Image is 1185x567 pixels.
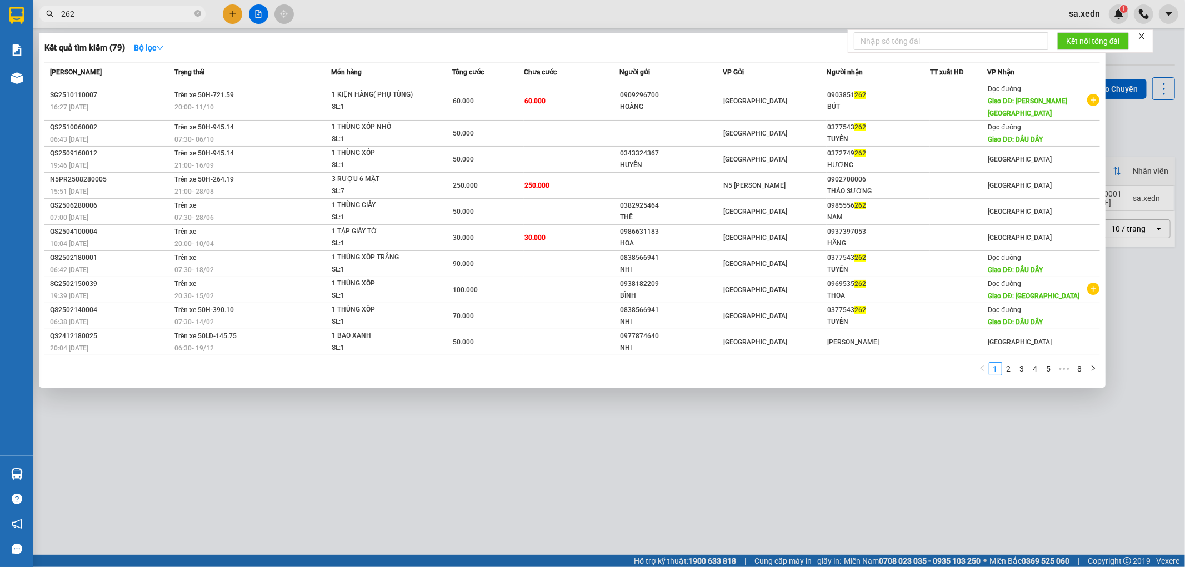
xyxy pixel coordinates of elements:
[827,226,929,238] div: 0937397053
[988,85,1021,93] span: Dọc đường
[827,304,929,316] div: 0377543
[988,155,1052,163] span: [GEOGRAPHIC_DATA]
[979,365,986,372] span: left
[854,280,866,288] span: 262
[723,68,744,76] span: VP Gửi
[332,199,415,212] div: 1 THÙNG GIẤY
[827,290,929,302] div: THOA
[827,159,929,171] div: HƯƠNG
[332,89,415,101] div: 1 KIỆN HÀNG( PHỤ TÙNG)
[620,316,722,328] div: NHI
[620,278,722,290] div: 0938182209
[987,68,1014,76] span: VP Nhận
[620,212,722,223] div: THỂ
[854,123,866,131] span: 262
[332,225,415,238] div: 1 TẬP GIẤY TỜ
[174,280,196,288] span: Trên xe
[1056,362,1073,375] li: Next 5 Pages
[724,338,788,346] span: [GEOGRAPHIC_DATA]
[174,103,214,111] span: 20:00 - 11/10
[453,97,474,105] span: 60.000
[620,148,722,159] div: 0343324367
[50,89,171,101] div: SG2510110007
[524,234,546,242] span: 30.000
[50,330,171,342] div: QS2412180025
[827,174,929,185] div: 0902708006
[174,292,214,300] span: 20:30 - 15/02
[827,264,929,275] div: TUYỀN
[194,9,201,19] span: close-circle
[332,159,415,172] div: SL: 1
[50,304,171,316] div: QS2502140004
[50,344,88,352] span: 20:04 [DATE]
[332,133,415,145] div: SL: 1
[724,155,788,163] span: [GEOGRAPHIC_DATA]
[988,266,1043,274] span: Giao DĐ: DẦU DÂY
[827,89,929,101] div: 0903851
[620,89,722,101] div: 0909296700
[827,133,929,145] div: TUYỀN
[988,136,1043,143] span: Giao DĐ: DẦU DÂY
[827,68,863,76] span: Người nhận
[988,97,1067,117] span: Giao DĐ: [PERSON_NAME][GEOGRAPHIC_DATA]
[1016,362,1029,375] li: 3
[332,101,415,113] div: SL: 1
[988,234,1052,242] span: [GEOGRAPHIC_DATA]
[174,254,196,262] span: Trên xe
[620,238,722,249] div: HOA
[46,10,54,18] span: search
[332,264,415,276] div: SL: 1
[174,344,214,352] span: 06:30 - 19/12
[724,286,788,294] span: [GEOGRAPHIC_DATA]
[1056,362,1073,375] span: •••
[331,68,362,76] span: Món hàng
[50,174,171,185] div: N5PR2508280005
[1057,32,1129,50] button: Kết nối tổng đài
[174,68,204,76] span: Trạng thái
[854,91,866,99] span: 262
[453,182,478,189] span: 250.000
[854,306,866,314] span: 262
[50,278,171,290] div: SG2502150039
[1087,362,1100,375] li: Next Page
[50,162,88,169] span: 19:46 [DATE]
[125,39,173,57] button: Bộ lọcdown
[524,68,557,76] span: Chưa cước
[854,149,866,157] span: 262
[620,304,722,316] div: 0838566941
[724,312,788,320] span: [GEOGRAPHIC_DATA]
[12,494,22,504] span: question-circle
[50,318,88,326] span: 06:38 [DATE]
[1066,35,1120,47] span: Kết nối tổng đài
[11,468,23,480] img: warehouse-icon
[174,306,234,314] span: Trên xe 50H-390.10
[174,162,214,169] span: 21:00 - 16/09
[50,122,171,133] div: QS2510060002
[50,68,102,76] span: [PERSON_NAME]
[1002,362,1016,375] li: 2
[332,330,415,342] div: 1 BAO XANH
[156,44,164,52] span: down
[930,68,964,76] span: TT xuất HĐ
[1090,365,1097,372] span: right
[174,318,214,326] span: 07:30 - 14/02
[174,332,237,340] span: Trên xe 50LD-145.75
[827,278,929,290] div: 0969535
[332,212,415,224] div: SL: 1
[827,185,929,197] div: THẢO SƯƠNG
[174,175,234,183] span: Trên xe 50H-264.19
[620,200,722,212] div: 0382925464
[332,238,415,250] div: SL: 1
[854,32,1048,50] input: Nhập số tổng đài
[50,240,88,248] span: 10:04 [DATE]
[1138,32,1146,40] span: close
[620,264,722,275] div: NHI
[174,214,214,222] span: 07:30 - 28/06
[50,103,88,111] span: 16:27 [DATE]
[1003,363,1015,375] a: 2
[174,266,214,274] span: 07:30 - 18/02
[854,254,866,262] span: 262
[332,316,415,328] div: SL: 1
[989,362,1002,375] li: 1
[724,182,786,189] span: N5 [PERSON_NAME]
